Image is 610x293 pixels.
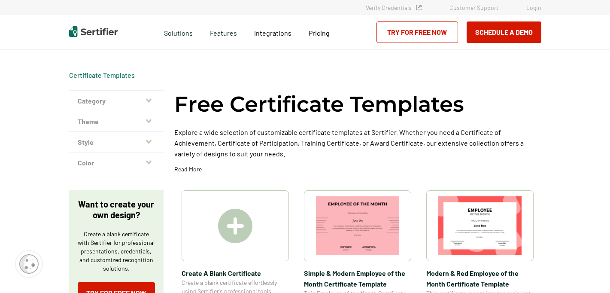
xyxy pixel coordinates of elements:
img: Modern & Red Employee of the Month Certificate Template [438,196,522,255]
button: Category [69,91,164,111]
a: Login [526,4,541,11]
a: Integrations [254,27,291,37]
a: Customer Support [449,4,498,11]
p: Create a blank certificate with Sertifier for professional presentations, credentials, and custom... [78,230,155,273]
a: Try for Free Now [376,21,458,43]
span: Features [210,27,237,37]
button: Style [69,132,164,153]
p: Want to create your own design? [78,199,155,220]
button: Color [69,153,164,173]
img: Simple & Modern Employee of the Month Certificate Template [316,196,399,255]
p: Explore a wide selection of customizable certificate templates at Sertifier. Whether you need a C... [174,127,541,159]
img: Cookie Popup Icon [19,254,39,274]
img: Verified [416,5,422,10]
span: Solutions [164,27,193,37]
span: Create A Blank Certificate [182,268,289,278]
a: Pricing [309,27,330,37]
span: Simple & Modern Employee of the Month Certificate Template [304,268,411,289]
a: Certificate Templates [69,71,135,79]
img: Create A Blank Certificate [218,209,252,243]
a: Verify Credentials [366,4,422,11]
div: Breadcrumb [69,71,135,79]
p: Read More [174,165,202,174]
span: Integrations [254,29,291,37]
button: Theme [69,111,164,132]
h1: Free Certificate Templates [174,90,464,118]
span: Modern & Red Employee of the Month Certificate Template [426,268,534,289]
img: Sertifier | Digital Credentialing Platform [69,26,118,37]
button: Schedule a Demo [467,21,541,43]
span: Pricing [309,29,330,37]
